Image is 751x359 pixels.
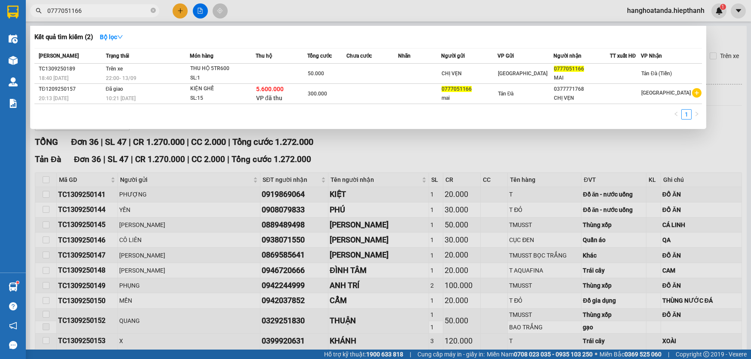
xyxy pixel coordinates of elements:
span: 0777051166 [442,86,472,92]
span: [PERSON_NAME] [39,53,79,59]
span: Thu hộ [256,53,272,59]
button: Bộ lọcdown [93,30,130,44]
span: VP Nhận [641,53,662,59]
div: CHỊ VẸN [442,69,497,78]
li: 1 [681,109,692,120]
span: Trên xe [106,66,123,72]
span: Chưa cước [346,53,372,59]
div: mai [442,94,497,103]
img: warehouse-icon [9,282,18,291]
span: Món hàng [190,53,213,59]
span: TT xuất HĐ [610,53,636,59]
span: down [117,34,123,40]
img: logo-vxr [7,6,19,18]
span: 50.000 [308,71,324,77]
input: Tìm tên, số ĐT hoặc mã đơn [47,6,149,15]
span: right [694,111,699,117]
span: close-circle [151,7,156,15]
span: 5.600.000 [256,86,284,92]
div: THU HỘ 5TR600 [190,64,255,74]
img: warehouse-icon [9,56,18,65]
span: question-circle [9,302,17,310]
span: Tản Đà [498,91,514,97]
span: message [9,341,17,349]
span: VP Gửi [498,53,514,59]
img: warehouse-icon [9,77,18,86]
button: left [671,109,681,120]
span: Tản Đà (Tiền) [641,71,672,77]
img: warehouse-icon [9,34,18,43]
div: SL: 1 [190,74,255,83]
span: Nhãn [398,53,411,59]
span: [GEOGRAPHIC_DATA] [498,71,547,77]
li: Previous Page [671,109,681,120]
div: MAI [554,74,609,83]
span: close-circle [151,8,156,13]
span: Đã giao [106,86,124,92]
button: right [692,109,702,120]
span: 20:13 [DATE] [39,95,68,101]
div: KIỆN GHẾ [190,84,255,94]
span: 22:00 - 13/09 [106,75,136,81]
span: plus-circle [692,88,702,98]
span: 300.000 [308,91,327,97]
span: search [36,8,42,14]
li: Next Page [692,109,702,120]
span: notification [9,322,17,330]
div: 0377771768 [554,85,609,94]
h3: Kết quả tìm kiếm ( 2 ) [34,33,93,42]
a: 1 [682,110,691,119]
span: 18:40 [DATE] [39,75,68,81]
div: SL: 15 [190,94,255,103]
span: Người gửi [441,53,465,59]
span: Người nhận [553,53,581,59]
span: 10:21 [DATE] [106,95,136,101]
sup: 1 [16,281,19,284]
span: [GEOGRAPHIC_DATA] [641,90,691,96]
span: left [674,111,679,117]
strong: Bộ lọc [100,34,123,40]
img: solution-icon [9,99,18,108]
div: TĐ1209250157 [39,85,103,94]
span: VP đã thu [256,95,282,101]
span: Tổng cước [307,53,332,59]
div: TC1309250189 [39,64,103,74]
span: 0777051166 [554,66,584,72]
span: Trạng thái [106,53,129,59]
div: CHỊ VẸN [554,94,609,103]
